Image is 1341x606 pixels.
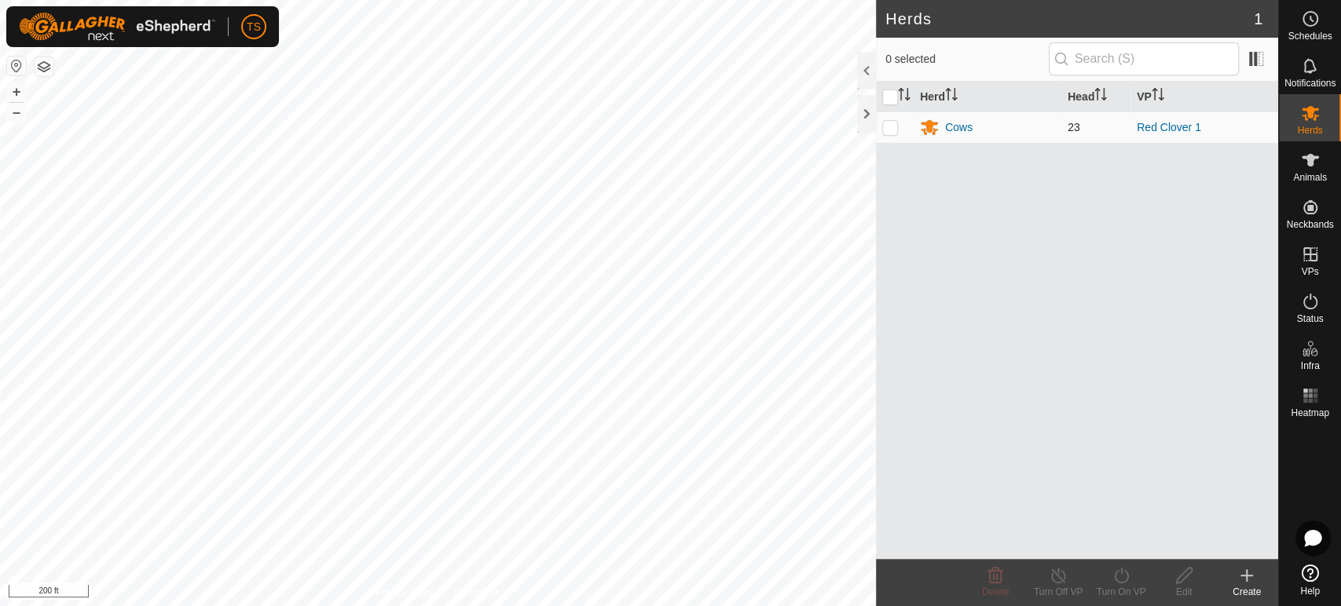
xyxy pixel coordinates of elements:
th: Head [1061,82,1130,112]
p-sorticon: Activate to sort [1152,90,1164,103]
div: Turn Off VP [1027,585,1090,599]
span: Neckbands [1286,220,1333,229]
span: Herds [1297,126,1322,135]
span: Help [1300,586,1320,596]
div: Cows [945,119,973,136]
a: Red Clover 1 [1137,121,1201,133]
button: + [7,82,26,101]
span: VPs [1301,267,1318,276]
img: Gallagher Logo [19,13,215,41]
span: Schedules [1288,31,1332,41]
span: TS [247,19,261,35]
a: Privacy Policy [376,586,434,600]
a: Contact Us [453,586,500,600]
button: Reset Map [7,57,26,75]
div: Create [1215,585,1278,599]
div: Turn On VP [1090,585,1152,599]
p-sorticon: Activate to sort [1094,90,1107,103]
h2: Herds [885,9,1254,28]
th: VP [1130,82,1278,112]
th: Herd [914,82,1061,112]
span: Animals [1293,173,1327,182]
input: Search (S) [1049,42,1239,75]
div: Edit [1152,585,1215,599]
span: Infra [1300,361,1319,371]
span: Status [1296,314,1323,323]
button: Map Layers [35,57,53,76]
span: Delete [982,586,1009,597]
p-sorticon: Activate to sort [945,90,958,103]
span: 23 [1068,121,1080,133]
span: Notifications [1284,78,1336,88]
a: Help [1279,558,1341,602]
button: – [7,103,26,122]
span: 1 [1254,7,1262,31]
span: Heatmap [1291,408,1329,418]
span: 0 selected [885,51,1049,68]
p-sorticon: Activate to sort [898,90,910,103]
